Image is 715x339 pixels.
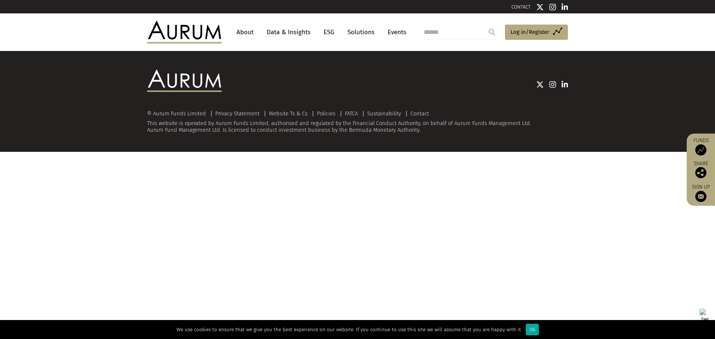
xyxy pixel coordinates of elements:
[263,25,314,39] a: Data & Insights
[511,4,531,10] a: CONTACT
[147,111,568,133] div: This website is operated by Aurum Funds Limited, authorised and regulated by the Financial Conduc...
[317,110,336,117] a: Policies
[345,110,358,117] a: FATCA
[562,81,568,88] img: Linkedin icon
[344,25,378,39] a: Solutions
[384,25,406,39] a: Events
[695,144,706,156] img: Access Funds
[147,111,210,116] div: © Aurum Funds Limited
[410,110,429,117] a: Contact
[269,110,308,117] a: Website Ts & Cs
[536,3,544,11] img: Twitter icon
[536,81,544,88] img: Twitter icon
[549,3,556,11] img: Instagram icon
[147,21,222,43] img: Aurum
[562,3,568,11] img: Linkedin icon
[690,137,711,156] a: Funds
[320,25,338,39] a: ESG
[147,70,222,92] img: Aurum Logo
[233,25,257,39] a: About
[511,28,549,36] span: Log in/Register
[215,110,260,117] a: Privacy Statement
[505,25,568,40] a: Log in/Register
[484,25,499,39] input: Submit
[549,81,556,88] img: Instagram icon
[367,110,401,117] a: Sustainability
